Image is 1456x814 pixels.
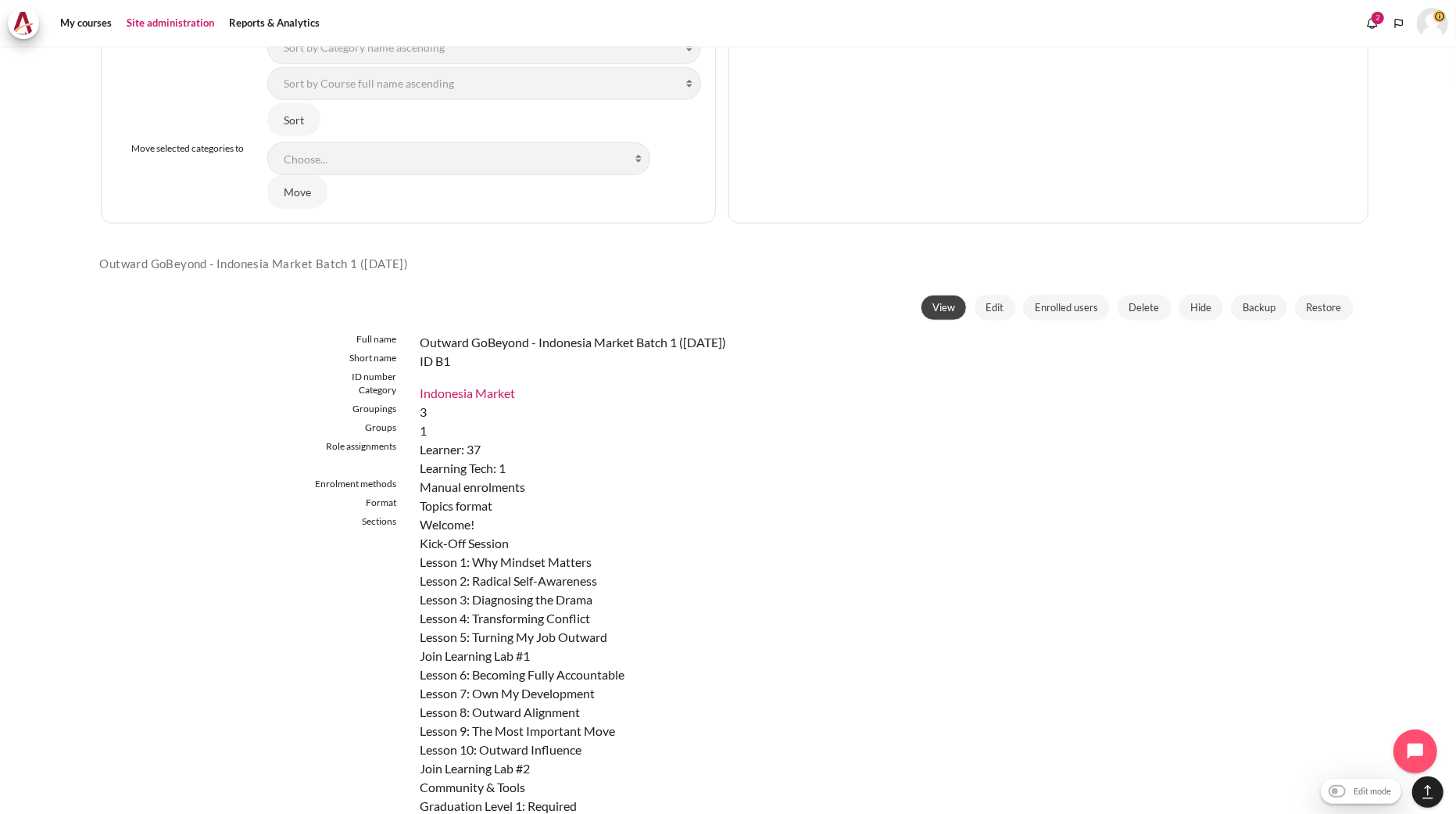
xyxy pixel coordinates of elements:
[1417,8,1448,39] a: User menu
[1387,12,1411,35] button: Languages
[932,300,955,316] span: View
[420,335,726,350] span: Outward GoBeyond - Indonesia Market Batch 1 ([DATE])
[420,442,506,475] span: Learner: 37 Learning Tech: 1
[1295,295,1354,321] a: Restore
[267,67,700,100] select: Select how you would like to sort courses
[921,295,967,321] a: View
[267,31,700,64] select: Select how you would like to sort categories
[100,440,397,454] span: Role assignments
[1190,300,1211,316] span: Hide
[13,12,34,35] img: Architeck
[100,403,397,416] span: Groupings
[1035,300,1098,316] span: Enrolled users
[100,333,397,346] span: Full name
[224,8,325,39] a: Reports & Analytics
[100,421,397,435] span: Groups
[100,252,1357,279] h3: Outward GoBeyond - Indonesia Market Batch 1 ([DATE])
[420,385,515,400] a: Indonesia Market
[100,384,397,397] span: Category
[1243,300,1275,316] span: Backup
[975,295,1016,321] a: Edit
[100,352,397,365] span: Short name
[1307,300,1342,316] span: Restore
[986,300,1004,316] span: Edit
[420,479,525,494] span: Manual enrolments
[420,404,427,419] span: 3
[267,103,320,136] input: Sort
[55,8,117,39] a: My courses
[420,498,492,513] span: Topics format
[1361,12,1384,35] div: Show notification window with 2 new notifications
[100,371,397,384] span: ID number
[1179,295,1223,321] a: Hide
[116,142,245,156] span: Move selected categories to
[1023,295,1110,321] a: Enrolled users
[1372,12,1384,24] div: 2
[420,353,450,368] span: ID B1
[121,8,220,39] a: Site administration
[420,423,427,438] span: 1
[267,175,327,208] input: Move
[100,478,397,491] span: Enrolment methods
[1118,295,1172,321] a: Delete
[100,515,397,529] span: Sections
[1231,295,1287,321] a: Backup
[100,497,397,510] span: Format
[1129,300,1160,316] span: Delete
[8,8,47,39] a: Architeck Architeck
[1412,776,1443,808] button: [[backtotopbutton]]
